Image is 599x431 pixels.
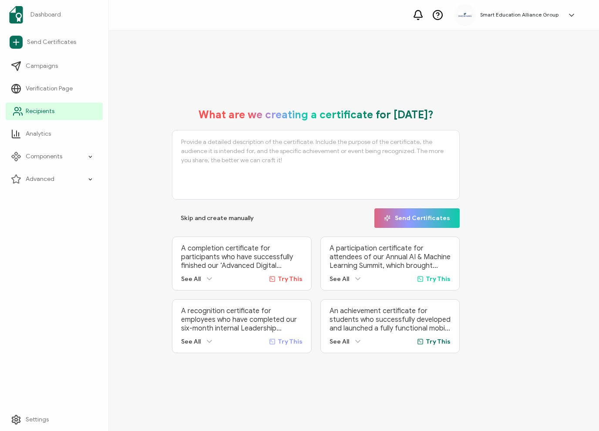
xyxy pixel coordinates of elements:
span: Settings [26,415,49,424]
span: Try This [426,275,451,283]
span: Recipients [26,107,54,116]
h5: Smart Education Alliance Group [480,12,559,18]
img: sertifier-logomark-colored.svg [9,6,23,23]
img: 111c7b32-d500-4ce1-86d1-718dc6ccd280.jpg [458,12,471,18]
p: An achievement certificate for students who successfully developed and launched a fully functiona... [330,307,451,333]
a: Settings [6,411,103,428]
span: Advanced [26,175,54,184]
span: Send Certificates [27,38,76,47]
button: Send Certificates [374,208,460,228]
button: Skip and create manually [172,208,262,228]
span: Send Certificates [384,215,450,221]
span: Analytics [26,130,51,138]
a: Campaigns [6,57,103,75]
span: Skip and create manually [181,215,254,221]
span: See All [330,275,349,283]
span: Try This [426,338,451,345]
a: Verification Page [6,80,103,97]
span: See All [330,338,349,345]
span: Try This [278,338,303,345]
a: Analytics [6,125,103,143]
a: Dashboard [6,3,103,27]
span: Try This [278,275,303,283]
a: Send Certificates [6,32,103,52]
span: Verification Page [26,84,73,93]
h1: What are we creating a certificate for [DATE]? [199,108,434,121]
span: Dashboard [30,10,61,19]
p: A completion certificate for participants who have successfully finished our ‘Advanced Digital Ma... [181,244,302,270]
span: Campaigns [26,62,58,70]
p: A recognition certificate for employees who have completed our six-month internal Leadership Deve... [181,307,302,333]
span: See All [181,338,201,345]
span: See All [181,275,201,283]
p: A participation certificate for attendees of our Annual AI & Machine Learning Summit, which broug... [330,244,451,270]
a: Recipients [6,103,103,120]
span: Components [26,152,62,161]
